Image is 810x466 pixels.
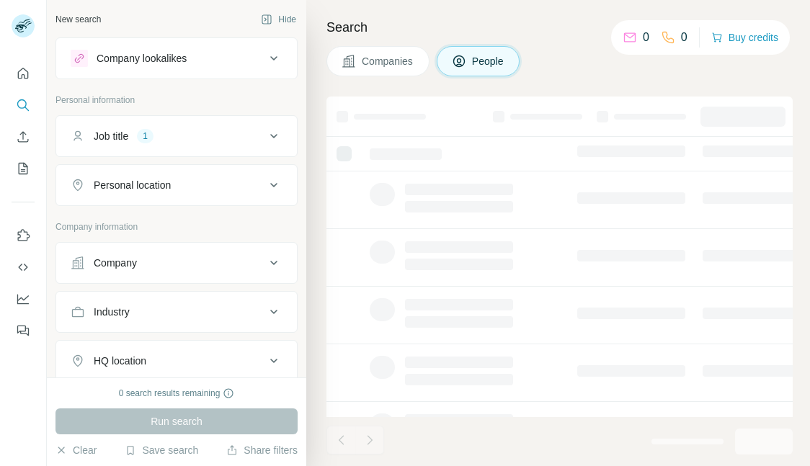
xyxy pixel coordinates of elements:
[56,41,297,76] button: Company lookalikes
[12,92,35,118] button: Search
[12,286,35,312] button: Dashboard
[94,178,171,192] div: Personal location
[681,29,687,46] p: 0
[55,220,298,233] p: Company information
[12,318,35,344] button: Feedback
[12,223,35,248] button: Use Surfe on LinkedIn
[643,29,649,46] p: 0
[55,13,101,26] div: New search
[55,94,298,107] p: Personal information
[125,443,198,457] button: Save search
[711,27,778,48] button: Buy credits
[56,168,297,202] button: Personal location
[12,124,35,150] button: Enrich CSV
[94,129,128,143] div: Job title
[56,119,297,153] button: Job title1
[362,54,414,68] span: Companies
[137,130,153,143] div: 1
[56,295,297,329] button: Industry
[55,443,97,457] button: Clear
[94,305,130,319] div: Industry
[56,246,297,280] button: Company
[97,51,187,66] div: Company lookalikes
[472,54,505,68] span: People
[12,156,35,182] button: My lists
[94,354,146,368] div: HQ location
[119,387,235,400] div: 0 search results remaining
[251,9,306,30] button: Hide
[12,254,35,280] button: Use Surfe API
[56,344,297,378] button: HQ location
[226,443,298,457] button: Share filters
[326,17,793,37] h4: Search
[94,256,137,270] div: Company
[12,61,35,86] button: Quick start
